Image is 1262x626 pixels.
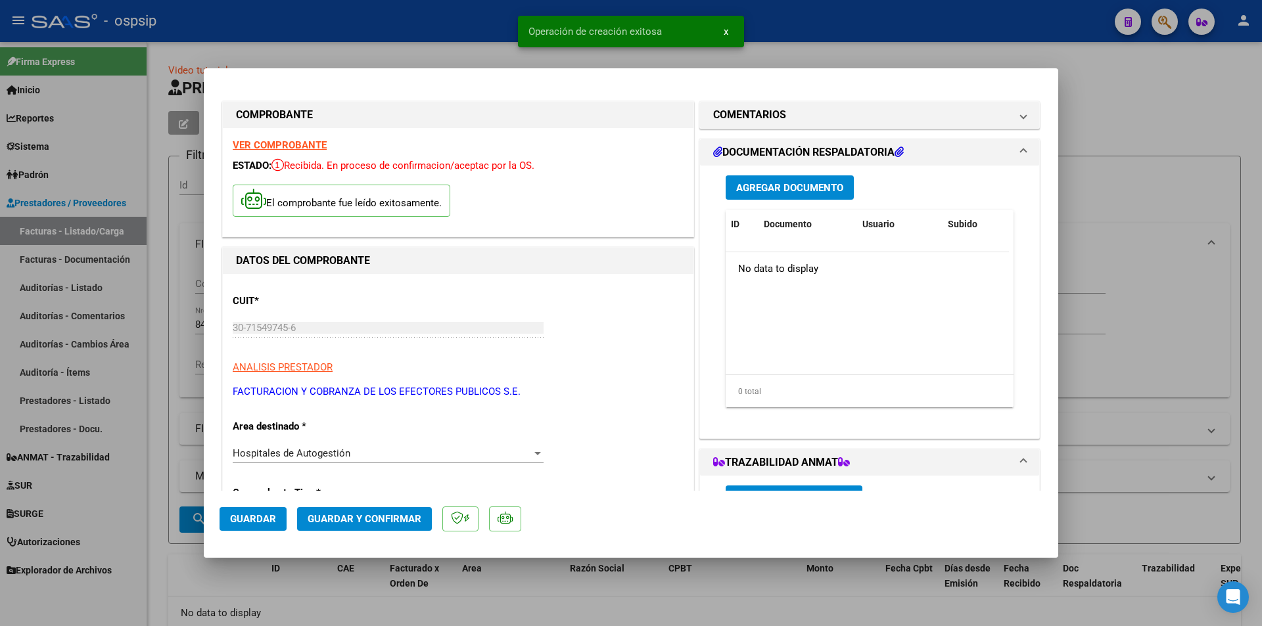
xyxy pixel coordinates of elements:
[736,182,843,194] span: Agregar Documento
[230,513,276,525] span: Guardar
[948,219,977,229] span: Subido
[233,139,327,151] a: VER COMPROBANTE
[308,513,421,525] span: Guardar y Confirmar
[700,102,1039,128] mat-expansion-panel-header: COMENTARIOS
[297,507,432,531] button: Guardar y Confirmar
[233,447,350,459] span: Hospitales de Autogestión
[233,485,368,501] p: Comprobante Tipo *
[236,254,370,267] strong: DATOS DEL COMPROBANTE
[862,219,895,229] span: Usuario
[764,219,812,229] span: Documento
[713,107,786,123] h1: COMENTARIOS
[1217,581,1249,613] div: Open Intercom Messenger
[1008,210,1074,238] datatable-header-cell: Acción
[726,485,862,510] button: Agregar Trazabilidad
[724,26,728,37] span: x
[233,294,368,309] p: CUIT
[220,507,287,531] button: Guardar
[233,361,333,373] span: ANALISIS PRESTADOR
[528,25,662,38] span: Operación de creación exitosa
[271,160,534,171] span: Recibida. En proceso de confirmacion/aceptac por la OS.
[943,210,1008,238] datatable-header-cell: Subido
[713,20,739,43] button: x
[700,139,1039,166] mat-expansion-panel-header: DOCUMENTACIÓN RESPALDATORIA
[233,384,684,399] p: FACTURACION Y COBRANZA DE LOS EFECTORES PUBLICOS S.E.
[233,185,450,217] p: El comprobante fue leído exitosamente.
[700,449,1039,476] mat-expansion-panel-header: TRAZABILIDAD ANMAT
[731,219,739,229] span: ID
[713,145,904,160] h1: DOCUMENTACIÓN RESPALDATORIA
[726,175,854,200] button: Agregar Documento
[713,455,850,470] h1: TRAZABILIDAD ANMAT
[726,252,1009,285] div: No data to display
[700,166,1039,438] div: DOCUMENTACIÓN RESPALDATORIA
[759,210,857,238] datatable-header-cell: Documento
[233,419,368,434] p: Area destinado *
[233,160,271,171] span: ESTADO:
[236,108,313,121] strong: COMPROBANTE
[726,375,1014,408] div: 0 total
[726,210,759,238] datatable-header-cell: ID
[857,210,943,238] datatable-header-cell: Usuario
